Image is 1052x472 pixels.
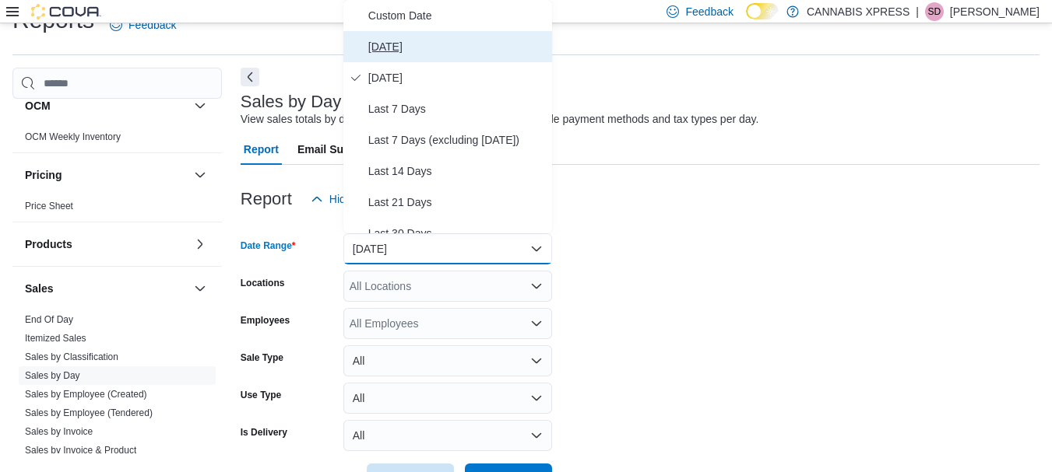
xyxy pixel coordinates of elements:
a: End Of Day [25,314,73,325]
h3: Sales by Day [241,93,342,111]
button: OCM [191,96,209,115]
span: Last 7 Days [368,100,546,118]
label: Locations [241,277,285,289]
a: Price Sheet [25,201,73,212]
button: All [343,420,552,451]
span: Sales by Day [25,369,80,382]
button: Hide Parameters [304,184,417,215]
span: Hide Parameters [329,191,411,207]
div: Sergio Durigon [925,2,944,21]
p: | [916,2,919,21]
span: Last 7 Days (excluding [DATE]) [368,131,546,149]
h3: OCM [25,98,51,114]
span: Sales by Employee (Tendered) [25,407,153,419]
button: Sales [25,281,188,296]
label: Is Delivery [241,426,287,439]
p: [PERSON_NAME] [950,2,1040,21]
a: Sales by Invoice & Product [25,445,136,456]
span: Sales by Employee (Created) [25,388,147,400]
label: Use Type [241,389,281,401]
button: Products [191,235,209,253]
span: Last 14 Days [368,162,546,180]
span: End Of Day [25,313,73,326]
div: OCM [12,128,222,152]
h3: Pricing [25,167,62,183]
span: [DATE] [368,37,546,56]
span: Last 30 Days [368,224,546,243]
label: Date Range [241,239,296,252]
span: Sales by Invoice [25,425,93,438]
label: Employees [241,314,290,327]
span: OCM Weekly Inventory [25,131,121,143]
span: Last 21 Days [368,193,546,212]
button: [DATE] [343,233,552,264]
img: Cova [31,4,101,19]
button: Next [241,68,259,86]
button: All [343,345,552,376]
span: SD [928,2,941,21]
a: Sales by Employee (Created) [25,389,147,400]
a: Sales by Invoice [25,426,93,437]
div: Pricing [12,197,222,222]
h3: Report [241,190,292,208]
span: Report [244,134,279,165]
button: Products [25,236,188,252]
a: Sales by Day [25,370,80,381]
button: Open list of options [530,280,543,292]
button: OCM [25,98,188,114]
span: [DATE] [368,68,546,87]
a: Sales by Employee (Tendered) [25,407,153,418]
span: Feedback [685,4,733,19]
span: Sales by Invoice & Product [25,444,136,456]
label: Sale Type [241,351,283,364]
h3: Sales [25,281,54,296]
button: Pricing [25,167,188,183]
span: Itemized Sales [25,332,86,344]
h3: Products [25,236,72,252]
button: Open list of options [530,317,543,330]
button: Pricing [191,166,209,184]
span: Custom Date [368,6,546,25]
span: Feedback [128,17,176,33]
p: CANNABIS XPRESS [807,2,910,21]
button: All [343,383,552,414]
div: View sales totals by day for a specified date range. Details include payment methods and tax type... [241,111,759,128]
span: Price Sheet [25,200,73,212]
span: Sales by Classification [25,351,118,363]
button: Sales [191,279,209,298]
a: Sales by Classification [25,351,118,362]
a: Feedback [104,9,182,40]
a: OCM Weekly Inventory [25,131,121,142]
span: Email Subscription [297,134,396,165]
input: Dark Mode [746,3,779,19]
a: Itemized Sales [25,333,86,344]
